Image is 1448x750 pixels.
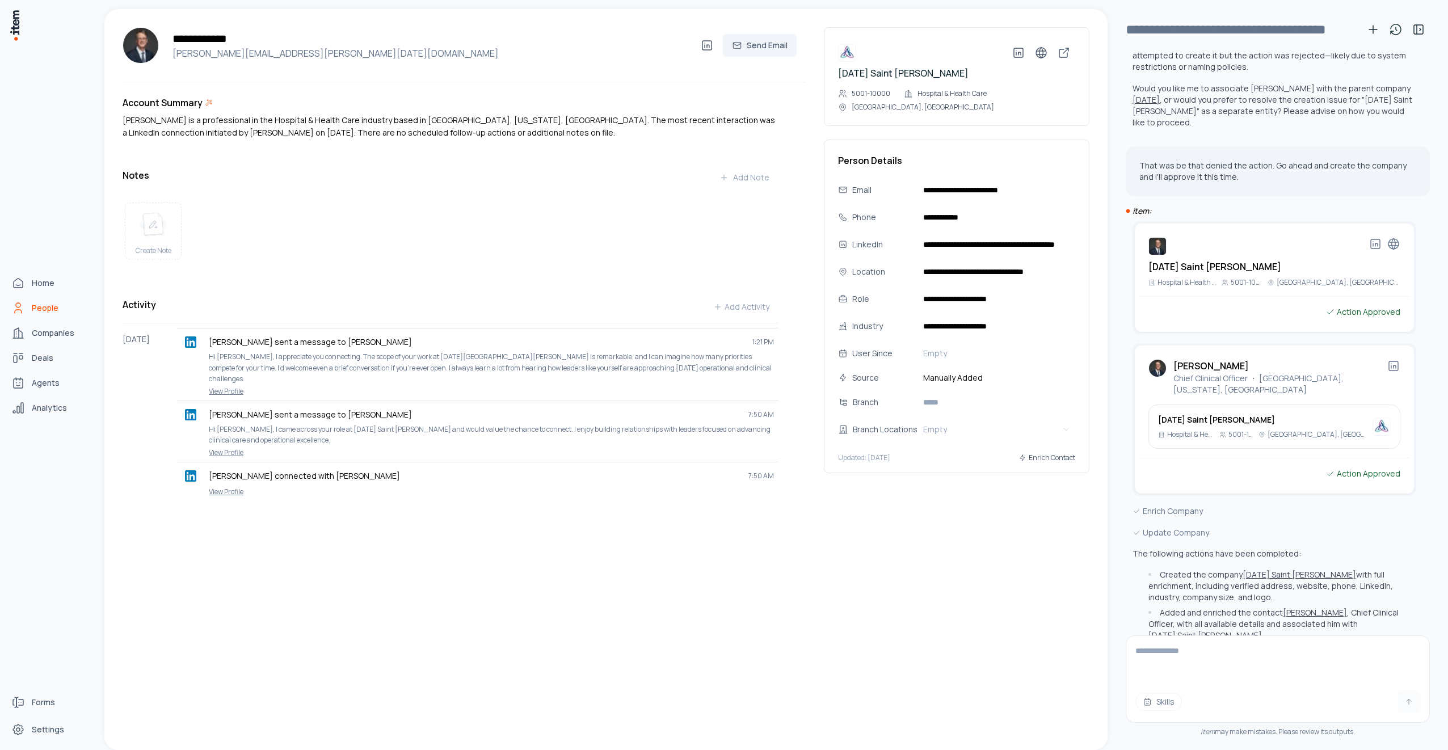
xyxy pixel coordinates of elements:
p: [PERSON_NAME] sent a message to [PERSON_NAME] [209,409,739,420]
p: That was be that denied the action. Go ahead and create the company and I'll approve it this time. [1139,160,1416,183]
div: may make mistakes. Please review its outputs. [1126,727,1430,736]
a: Agents [7,372,93,394]
p: Would you like me to associate [PERSON_NAME] with the parent company , or would you prefer to res... [1133,83,1412,128]
p: Hi [PERSON_NAME], I came across your role at [DATE] Saint [PERSON_NAME] and would value the chanc... [209,424,774,446]
h3: [DATE] Saint [PERSON_NAME] [1158,414,1368,425]
button: [DATE] Saint [PERSON_NAME] [1243,569,1356,580]
img: create note [140,212,167,237]
p: The following actions have been completed: [1133,548,1416,559]
button: [DATE] [1133,94,1160,106]
span: Forms [32,697,55,708]
a: People [7,297,93,319]
p: [PERSON_NAME] is a professional in the Hospital & Health Care industry based in [GEOGRAPHIC_DATA]... [123,114,778,139]
p: 5001-10000 [1231,278,1264,287]
p: [GEOGRAPHIC_DATA], [GEOGRAPHIC_DATA] [1277,278,1400,287]
i: item [1201,727,1215,736]
div: Add Note [719,172,769,183]
h3: Notes [123,168,149,182]
img: linkedin logo [185,409,196,420]
span: Manually Added [919,372,1075,384]
button: Add Activity [704,296,778,318]
div: Role [852,293,914,305]
span: Companies [32,327,74,339]
div: Phone [852,211,914,224]
p: 5001-10000 [1228,430,1254,439]
button: [PERSON_NAME] [1283,607,1347,618]
span: Analytics [32,402,67,414]
span: Home [32,277,54,289]
span: Agents [32,377,60,389]
p: Updated: [DATE] [838,453,890,462]
h3: Account Summary [123,96,203,109]
span: Settings [32,724,64,735]
p: 5001-10000 [852,89,890,98]
span: Empty [923,348,947,359]
a: Analytics [7,397,93,419]
div: Source [852,372,914,384]
img: Ascension Saint Thomas [838,44,856,62]
p: Hospital & Health Care [1167,430,1215,439]
i: item: [1133,205,1151,216]
span: People [32,302,58,314]
a: Deals [7,347,93,369]
div: Action Approved [1325,467,1400,480]
h2: [PERSON_NAME] [1173,359,1387,373]
button: Add Note [710,166,778,189]
div: [DATE] [123,328,177,501]
a: Settings [7,718,93,741]
a: [DATE] Saint [PERSON_NAME] [838,67,969,79]
div: Email [852,184,914,196]
h4: [PERSON_NAME][EMAIL_ADDRESS][PERSON_NAME][DATE][DOMAIN_NAME] [168,47,696,60]
button: Send Email [723,34,797,57]
p: Hi [PERSON_NAME], I appreciate you connecting. The scope of your work at [DATE][GEOGRAPHIC_DATA][... [209,351,774,385]
img: Ascension Saint Thomas [1373,418,1391,436]
button: Empty [919,344,1075,363]
p: Since [PERSON_NAME] is the Chief Clinical Officer at [DATE] Saint [PERSON_NAME], and this entity ... [1133,27,1416,73]
div: Location [852,266,914,278]
img: linkedin logo [185,336,196,348]
h3: Activity [123,298,156,311]
p: [PERSON_NAME] connected with [PERSON_NAME] [209,470,739,482]
h2: [DATE] Saint [PERSON_NAME] [1148,260,1281,273]
img: Ascension Saint Thomas [1148,237,1167,255]
img: linkedin logo [185,470,196,482]
h3: Person Details [838,154,1075,167]
span: 1:21 PM [752,338,774,347]
button: create noteCreate Note [125,203,182,259]
img: Brian Wilcox [1148,359,1167,377]
li: Created the company with full enrichment, including verified address, website, phone, LinkedIn, i... [1146,569,1416,603]
p: [GEOGRAPHIC_DATA], [GEOGRAPHIC_DATA] [852,103,994,112]
a: Forms [7,691,93,714]
li: Added and enriched the contact , Chief Clinical Officer, with all available details and associate... [1146,607,1416,641]
span: Deals [32,352,53,364]
button: Enrich Contact [1018,448,1075,468]
div: User Since [852,347,914,360]
div: Branch Locations [853,423,925,436]
button: Skills [1135,693,1182,711]
p: Chief Clinical Officer ・ [GEOGRAPHIC_DATA], [US_STATE], [GEOGRAPHIC_DATA] [1173,373,1387,395]
span: 7:50 AM [748,471,774,481]
p: [GEOGRAPHIC_DATA], [GEOGRAPHIC_DATA] [1268,430,1368,439]
span: 7:50 AM [748,410,774,419]
a: View Profile [182,487,774,496]
div: Enrich Company [1133,505,1416,517]
span: Create Note [136,246,171,255]
a: View Profile [182,387,774,396]
a: Companies [7,322,93,344]
button: Toggle sidebar [1407,18,1430,41]
button: [DATE] Saint [PERSON_NAME] [1148,630,1262,641]
p: [PERSON_NAME] sent a message to [PERSON_NAME] [209,336,743,348]
a: View Profile [182,448,774,457]
div: Action Approved [1325,306,1400,318]
button: View history [1384,18,1407,41]
a: Home [7,272,93,294]
div: Branch [853,396,925,408]
p: Hospital & Health Care [1157,278,1217,287]
p: Hospital & Health Care [917,89,987,98]
button: New conversation [1362,18,1384,41]
div: LinkedIn [852,238,914,251]
div: Industry [852,320,914,332]
div: Update Company [1133,526,1416,539]
img: Brian Wilcox [123,27,159,64]
img: Item Brain Logo [9,9,20,41]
